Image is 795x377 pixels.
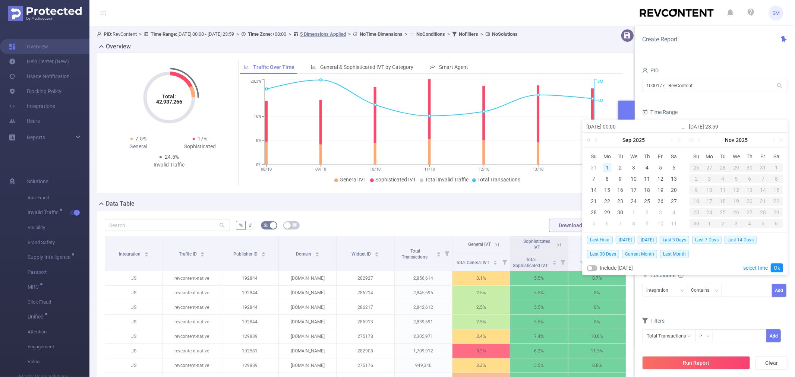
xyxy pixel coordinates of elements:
a: Next year (Control + right) [673,133,682,148]
span: Solutions [27,174,48,189]
input: End date [689,122,784,131]
div: 12 [730,186,743,194]
div: 2 [616,163,625,172]
td: September 19, 2025 [654,184,667,196]
span: 17% [198,136,208,142]
div: 14 [589,186,598,194]
th: Wed [730,151,743,162]
div: 14 [756,186,770,194]
span: Time Range [642,109,678,115]
td: October 2, 2025 [640,207,654,218]
td: September 27, 2025 [667,196,681,207]
div: 16 [690,197,703,206]
td: September 16, 2025 [614,184,627,196]
div: 26 [656,197,665,206]
td: September 24, 2025 [627,196,641,207]
div: 2 [690,174,703,183]
td: September 7, 2025 [587,173,600,184]
a: Nov [724,133,735,148]
td: December 6, 2025 [770,218,783,229]
span: Smart Agent [439,64,468,70]
span: Invalid Traffic [28,210,61,215]
td: September 5, 2025 [654,162,667,173]
div: 18 [643,186,652,194]
i: icon: user [642,67,648,73]
div: 31 [589,163,598,172]
td: October 9, 2025 [640,218,654,229]
div: 9 [690,186,703,194]
td: September 12, 2025 [654,173,667,184]
td: October 28, 2025 [716,162,730,173]
h2: Overview [106,42,131,51]
div: 22 [770,197,783,206]
div: 13 [743,186,756,194]
td: November 9, 2025 [690,184,703,196]
tspan: 10/10 [370,167,381,172]
td: November 15, 2025 [770,184,783,196]
div: 10 [656,219,665,228]
td: November 13, 2025 [743,184,756,196]
td: September 18, 2025 [640,184,654,196]
span: Traffic Over Time [253,64,294,70]
th: Tue [716,151,730,162]
tspan: 6M [597,98,603,103]
a: Sep [622,133,632,148]
div: 9 [616,174,625,183]
span: Supply Intelligence [28,254,73,260]
a: Blocking Policy [9,84,61,99]
th: Fri [756,151,770,162]
td: October 30, 2025 [743,162,756,173]
th: Thu [640,151,654,162]
span: Mo [600,153,614,160]
i: icon: user [97,32,104,37]
span: Passport [28,265,89,280]
div: 16 [616,186,625,194]
div: 30 [690,219,703,228]
td: September 17, 2025 [627,184,641,196]
div: 4 [716,174,730,183]
a: Reports [27,130,45,145]
span: > [286,31,293,37]
td: November 2, 2025 [690,173,703,184]
div: 7 [616,219,625,228]
span: We [730,153,743,160]
span: Total Invalid Traffic [425,177,469,183]
div: 3 [703,174,716,183]
td: September 30, 2025 [614,207,627,218]
div: 28 [589,208,598,217]
div: 30 [616,208,625,217]
div: 23 [616,197,625,206]
div: 1 [629,208,638,217]
th: Sun [587,151,600,162]
tspan: 16% [254,114,261,119]
span: > [403,31,410,37]
td: December 5, 2025 [756,218,770,229]
b: Time Range: [151,31,177,37]
i: icon: bar-chart [311,64,316,70]
td: December 3, 2025 [730,218,743,229]
span: PID [642,67,659,73]
tspan: 42,937,266 [156,99,182,105]
span: > [346,31,353,37]
span: 7.5% [136,136,147,142]
i: icon: down [706,334,710,339]
th: Mon [703,151,716,162]
div: 1 [770,163,783,172]
div: 8 [603,174,612,183]
td: October 4, 2025 [667,207,681,218]
td: September 21, 2025 [587,196,600,207]
span: Total Transactions [477,177,520,183]
span: > [445,31,452,37]
td: October 10, 2025 [654,218,667,229]
div: 4 [669,208,678,217]
span: Sa [667,153,681,160]
a: select time [743,261,768,275]
i: icon: down [714,288,719,294]
i: icon: line-chart [244,64,249,70]
i: icon: bg-colors [264,223,268,227]
span: > [478,31,485,37]
button: Add [766,329,781,342]
td: October 8, 2025 [627,218,641,229]
td: September 2, 2025 [614,162,627,173]
div: Contains [691,284,714,297]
